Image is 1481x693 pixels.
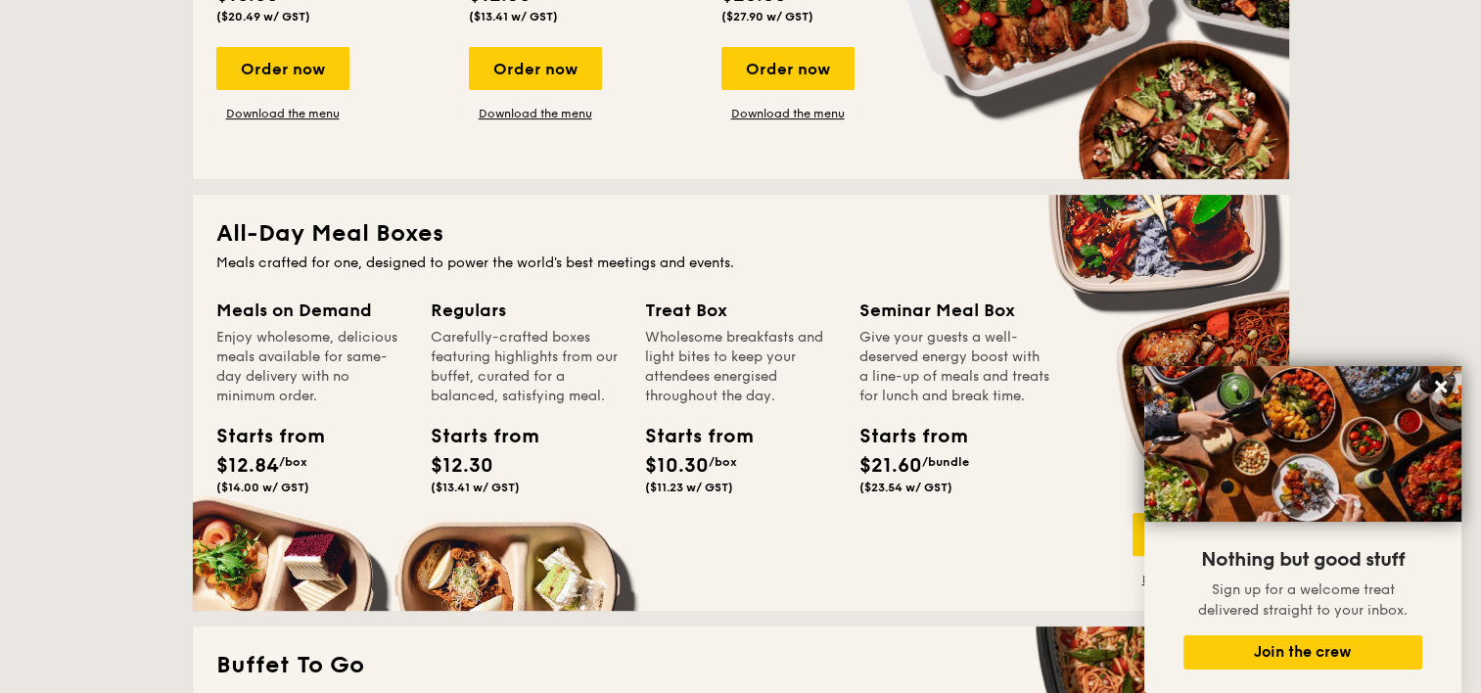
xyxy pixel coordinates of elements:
button: Close [1425,371,1457,402]
h2: All-Day Meal Boxes [216,218,1266,250]
div: Meals crafted for one, designed to power the world's best meetings and events. [216,254,1266,273]
div: Seminar Meal Box [859,297,1050,324]
div: Order now [216,47,349,90]
span: /bundle [922,455,969,469]
button: Join the crew [1183,635,1422,670]
span: $10.30 [645,454,709,478]
span: Nothing but good stuff [1201,548,1405,572]
div: Starts from [216,422,304,451]
div: Starts from [859,422,948,451]
div: Meals on Demand [216,297,407,324]
div: Starts from [645,422,733,451]
div: Carefully-crafted boxes featuring highlights from our buffet, curated for a balanced, satisfying ... [431,328,622,406]
span: ($20.49 w/ GST) [216,10,310,23]
span: Sign up for a welcome treat delivered straight to your inbox. [1198,581,1408,619]
a: Download the menu [1133,572,1266,587]
div: Give your guests a well-deserved energy boost with a line-up of meals and treats for lunch and br... [859,328,1050,406]
span: $12.30 [431,454,493,478]
div: Enjoy wholesome, delicious meals available for same-day delivery with no minimum order. [216,328,407,406]
span: ($14.00 w/ GST) [216,481,309,494]
a: Download the menu [469,106,602,121]
a: Download the menu [216,106,349,121]
span: ($13.41 w/ GST) [469,10,558,23]
span: ($23.54 w/ GST) [859,481,952,494]
div: Order now [721,47,855,90]
div: Starts from [431,422,519,451]
span: $12.84 [216,454,279,478]
span: ($27.90 w/ GST) [721,10,813,23]
span: ($11.23 w/ GST) [645,481,733,494]
div: Wholesome breakfasts and light bites to keep your attendees energised throughout the day. [645,328,836,406]
div: Treat Box [645,297,836,324]
span: ($13.41 w/ GST) [431,481,520,494]
span: /box [709,455,737,469]
h2: Buffet To Go [216,650,1266,681]
div: Regulars [431,297,622,324]
img: DSC07876-Edit02-Large.jpeg [1144,366,1461,522]
div: Order now [469,47,602,90]
a: Download the menu [721,106,855,121]
span: /box [279,455,307,469]
div: Order now [1133,513,1266,556]
span: $21.60 [859,454,922,478]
